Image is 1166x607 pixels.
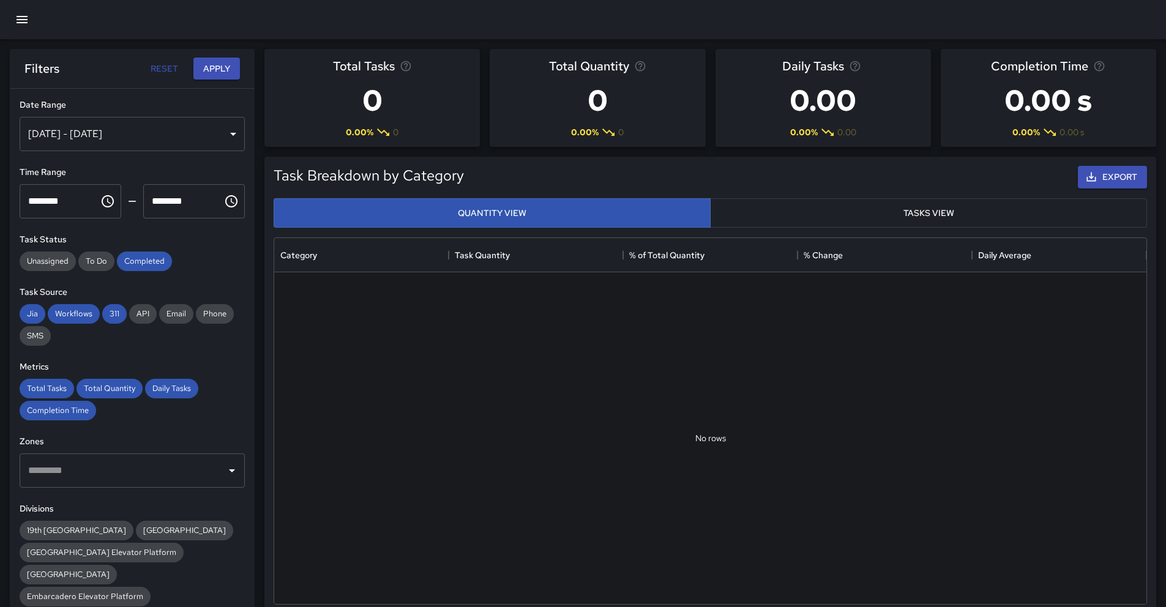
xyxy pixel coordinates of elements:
[129,304,157,324] div: API
[159,308,193,319] span: Email
[333,76,412,125] h3: 0
[196,308,234,319] span: Phone
[95,189,120,214] button: Choose time, selected time is 12:00 AM
[837,126,856,138] span: 0.00
[20,256,76,266] span: Unassigned
[274,166,464,185] h5: Task Breakdown by Category
[20,379,74,398] div: Total Tasks
[20,547,184,557] span: [GEOGRAPHIC_DATA] Elevator Platform
[20,502,245,516] h6: Divisions
[129,308,157,319] span: API
[1078,166,1147,188] button: Export
[20,565,117,584] div: [GEOGRAPHIC_DATA]
[978,238,1031,272] div: Daily Average
[144,58,184,80] button: Reset
[77,379,143,398] div: Total Quantity
[790,126,818,138] span: 0.00 %
[20,401,96,420] div: Completion Time
[20,326,51,346] div: SMS
[346,126,373,138] span: 0.00 %
[623,238,798,272] div: % of Total Quantity
[1059,126,1084,138] span: 0.00 s
[710,198,1147,228] button: Tasks View
[145,379,198,398] div: Daily Tasks
[20,99,245,112] h6: Date Range
[78,256,114,266] span: To Do
[223,462,241,479] button: Open
[20,360,245,374] h6: Metrics
[449,238,623,272] div: Task Quantity
[549,76,646,125] h3: 0
[24,59,59,78] h6: Filters
[20,251,76,271] div: Unassigned
[145,383,198,393] span: Daily Tasks
[1093,60,1105,72] svg: Average time taken to complete tasks in the selected period, compared to the previous period.
[20,233,245,247] h6: Task Status
[20,117,245,151] div: [DATE] - [DATE]
[280,238,317,272] div: Category
[48,304,100,324] div: Workflows
[991,76,1105,125] h3: 0.00 s
[219,189,244,214] button: Choose time, selected time is 11:59 PM
[400,60,412,72] svg: Total number of tasks in the selected period, compared to the previous period.
[274,238,449,272] div: Category
[20,308,45,319] span: Jia
[20,525,133,535] span: 19th [GEOGRAPHIC_DATA]
[20,591,151,601] span: Embarcadero Elevator Platform
[782,76,864,125] h3: 0.00
[48,308,100,319] span: Workflows
[274,198,711,228] button: Quantity View
[20,286,245,299] h6: Task Source
[991,56,1088,76] span: Completion Time
[159,304,193,324] div: Email
[549,56,629,76] span: Total Quantity
[78,251,114,271] div: To Do
[629,238,704,272] div: % of Total Quantity
[117,256,172,266] span: Completed
[798,238,972,272] div: % Change
[102,304,127,324] div: 311
[455,238,510,272] div: Task Quantity
[77,383,143,393] span: Total Quantity
[20,569,117,579] span: [GEOGRAPHIC_DATA]
[333,56,395,76] span: Total Tasks
[571,126,599,138] span: 0.00 %
[972,238,1146,272] div: Daily Average
[1012,126,1040,138] span: 0.00 %
[20,587,151,606] div: Embarcadero Elevator Platform
[782,56,844,76] span: Daily Tasks
[20,330,51,341] span: SMS
[20,405,96,415] span: Completion Time
[102,308,127,319] span: 311
[20,543,184,562] div: [GEOGRAPHIC_DATA] Elevator Platform
[20,383,74,393] span: Total Tasks
[20,521,133,540] div: 19th [GEOGRAPHIC_DATA]
[634,60,646,72] svg: Total task quantity in the selected period, compared to the previous period.
[136,525,233,535] span: [GEOGRAPHIC_DATA]
[20,166,245,179] h6: Time Range
[136,521,233,540] div: [GEOGRAPHIC_DATA]
[20,304,45,324] div: Jia
[618,126,624,138] span: 0
[20,435,245,449] h6: Zones
[117,251,172,271] div: Completed
[193,58,240,80] button: Apply
[849,60,861,72] svg: Average number of tasks per day in the selected period, compared to the previous period.
[393,126,398,138] span: 0
[196,304,234,324] div: Phone
[804,238,843,272] div: % Change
